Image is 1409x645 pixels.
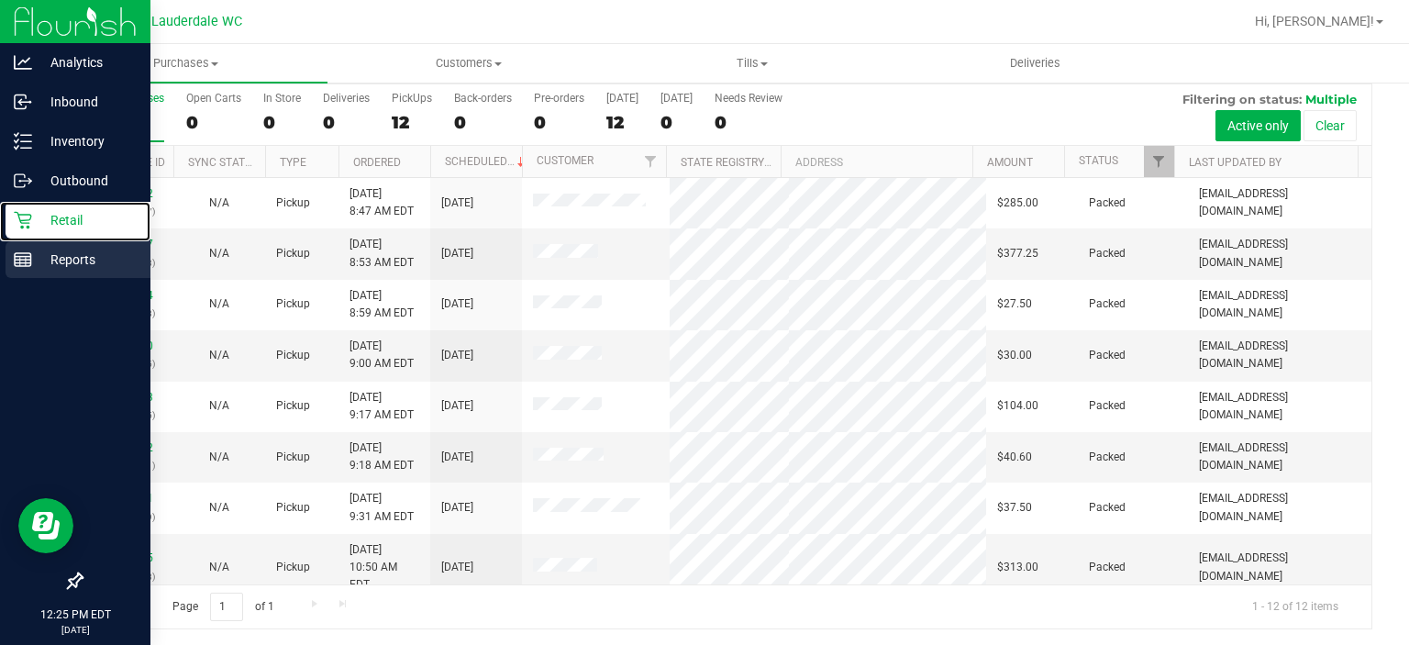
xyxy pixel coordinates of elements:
span: Not Applicable [209,196,229,209]
p: Outbound [32,170,142,192]
a: Scheduled [445,155,528,168]
span: Packed [1089,347,1126,364]
span: Pickup [276,195,310,212]
a: Type [280,156,306,169]
span: Packed [1089,449,1126,466]
span: $40.60 [997,449,1032,466]
span: Pickup [276,295,310,313]
button: N/A [209,499,229,517]
span: [DATE] 8:47 AM EDT [349,185,414,220]
button: Clear [1304,110,1357,141]
span: Not Applicable [209,247,229,260]
span: Purchases [44,55,327,72]
span: [EMAIL_ADDRESS][DOMAIN_NAME] [1199,236,1360,271]
button: N/A [209,397,229,415]
p: Retail [32,209,142,231]
span: Packed [1089,245,1126,262]
span: [EMAIL_ADDRESS][DOMAIN_NAME] [1199,389,1360,424]
div: PickUps [392,92,432,105]
button: N/A [209,245,229,262]
a: Purchases [44,44,327,83]
span: Multiple [1305,92,1357,106]
span: [DATE] 9:18 AM EDT [349,439,414,474]
span: Packed [1089,195,1126,212]
span: Tills [611,55,893,72]
a: Sync Status [188,156,259,169]
th: Address [781,146,972,178]
div: [DATE] [660,92,693,105]
iframe: Resource center [18,498,73,553]
span: Packed [1089,397,1126,415]
a: Amount [987,156,1033,169]
span: $313.00 [997,559,1038,576]
span: [DATE] 10:50 AM EDT [349,541,419,595]
span: Pickup [276,559,310,576]
div: Pre-orders [534,92,584,105]
span: 1 - 12 of 12 items [1237,593,1353,620]
div: Open Carts [186,92,241,105]
span: Not Applicable [209,297,229,310]
span: $37.50 [997,499,1032,517]
div: 0 [263,112,301,133]
span: Pickup [276,449,310,466]
span: [DATE] 8:53 AM EDT [349,236,414,271]
div: Needs Review [715,92,782,105]
span: [DATE] 9:00 AM EDT [349,338,414,373]
inline-svg: Outbound [14,172,32,190]
span: $285.00 [997,195,1038,212]
span: [DATE] [441,449,473,466]
inline-svg: Analytics [14,53,32,72]
p: Analytics [32,51,142,73]
span: [DATE] [441,245,473,262]
div: 0 [454,112,512,133]
div: In Store [263,92,301,105]
div: 12 [606,112,638,133]
span: $27.50 [997,295,1032,313]
p: Inventory [32,130,142,152]
span: Pickup [276,347,310,364]
span: [EMAIL_ADDRESS][DOMAIN_NAME] [1199,185,1360,220]
span: Not Applicable [209,561,229,573]
button: Active only [1215,110,1301,141]
input: 1 [210,593,243,621]
span: [DATE] [441,347,473,364]
div: 0 [715,112,782,133]
button: N/A [209,195,229,212]
a: Tills [610,44,893,83]
button: N/A [209,449,229,466]
span: [EMAIL_ADDRESS][DOMAIN_NAME] [1199,287,1360,322]
a: Deliveries [893,44,1177,83]
span: [EMAIL_ADDRESS][DOMAIN_NAME] [1199,490,1360,525]
span: Not Applicable [209,349,229,361]
p: Reports [32,249,142,271]
span: Filtering on status: [1182,92,1302,106]
span: Deliveries [985,55,1085,72]
span: Packed [1089,295,1126,313]
div: 0 [323,112,370,133]
a: Customer [537,154,594,167]
button: N/A [209,347,229,364]
span: [EMAIL_ADDRESS][DOMAIN_NAME] [1199,439,1360,474]
span: [DATE] [441,559,473,576]
a: Ordered [353,156,401,169]
span: $30.00 [997,347,1032,364]
p: 12:25 PM EDT [8,606,142,623]
div: 0 [534,112,584,133]
a: Last Updated By [1189,156,1281,169]
span: [EMAIL_ADDRESS][DOMAIN_NAME] [1199,338,1360,373]
a: Filter [636,146,666,177]
div: 12 [392,112,432,133]
span: [DATE] 9:31 AM EDT [349,490,414,525]
span: Not Applicable [209,501,229,514]
span: [DATE] 9:17 AM EDT [349,389,414,424]
a: State Registry ID [681,156,777,169]
span: Not Applicable [209,399,229,412]
div: Deliveries [323,92,370,105]
p: [DATE] [8,623,142,637]
span: $377.25 [997,245,1038,262]
span: [DATE] [441,195,473,212]
button: N/A [209,559,229,576]
p: Inbound [32,91,142,113]
a: Status [1079,154,1118,167]
div: Back-orders [454,92,512,105]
